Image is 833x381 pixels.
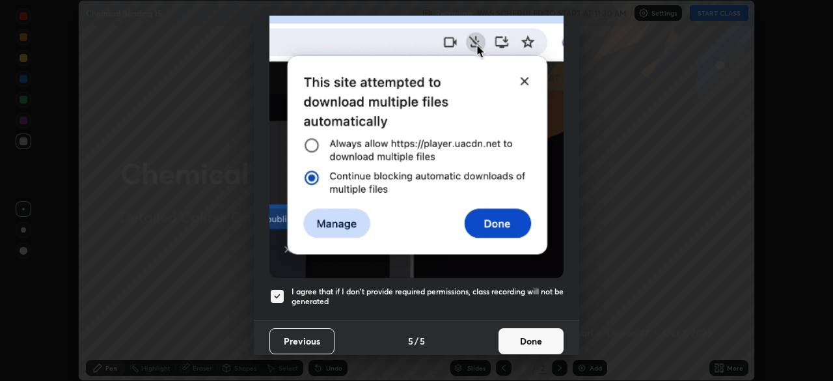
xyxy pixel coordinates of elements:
h5: I agree that if I don't provide required permissions, class recording will not be generated [292,287,564,307]
h4: 5 [408,334,413,348]
button: Done [498,328,564,354]
h4: 5 [420,334,425,348]
button: Previous [269,328,335,354]
h4: / [415,334,418,348]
